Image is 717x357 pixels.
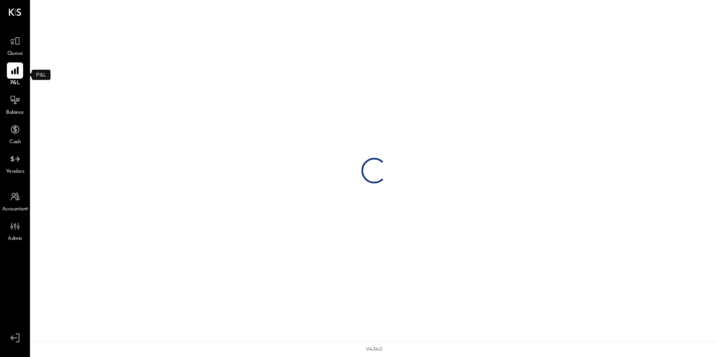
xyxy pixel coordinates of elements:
div: P&L [32,70,51,80]
a: Vendors [0,151,30,176]
span: Cash [9,139,21,146]
a: Queue [0,33,30,58]
span: P&L [10,80,20,87]
a: Admin [0,218,30,243]
span: Admin [8,235,22,243]
span: Balance [6,109,24,117]
a: Accountant [0,189,30,213]
a: Balance [0,92,30,117]
span: Queue [7,50,23,58]
a: Cash [0,121,30,146]
span: Vendors [6,168,24,176]
div: v 4.34.0 [366,346,382,353]
span: Accountant [2,206,28,213]
a: P&L [0,62,30,87]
